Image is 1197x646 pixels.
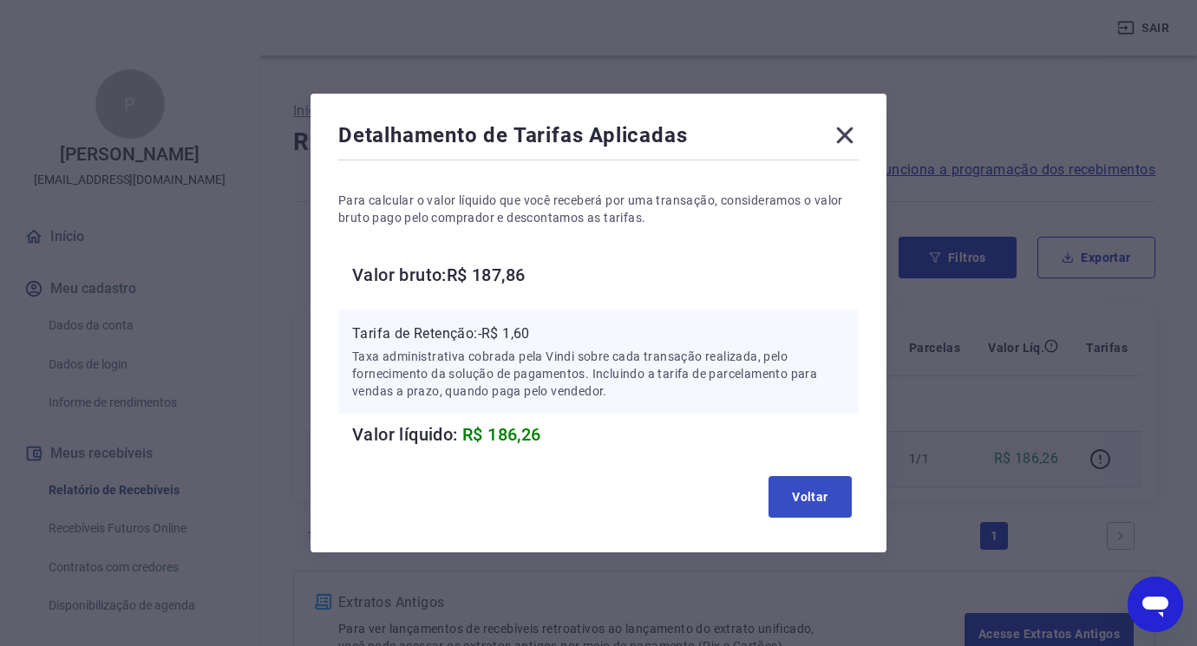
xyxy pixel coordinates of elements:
[338,192,859,226] p: Para calcular o valor líquido que você receberá por uma transação, consideramos o valor bruto pag...
[338,121,859,156] div: Detalhamento de Tarifas Aplicadas
[352,261,859,289] h6: Valor bruto: R$ 187,86
[352,421,859,448] h6: Valor líquido:
[352,348,845,400] p: Taxa administrativa cobrada pela Vindi sobre cada transação realizada, pelo fornecimento da soluç...
[462,424,541,445] span: R$ 186,26
[1128,577,1183,632] iframe: Botão para abrir a janela de mensagens
[769,476,852,518] button: Voltar
[352,323,845,344] p: Tarifa de Retenção: -R$ 1,60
